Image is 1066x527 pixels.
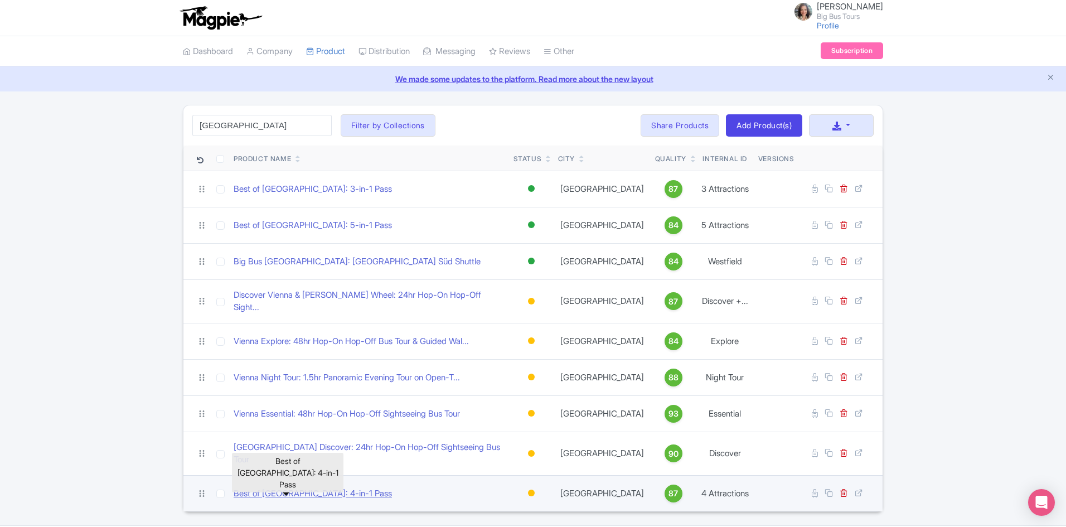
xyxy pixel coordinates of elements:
td: [GEOGRAPHIC_DATA] [554,475,651,511]
a: 87 [655,180,692,198]
a: Profile [817,21,839,30]
a: 84 [655,332,692,350]
td: [GEOGRAPHIC_DATA] [554,171,651,207]
a: [GEOGRAPHIC_DATA] Discover: 24hr Hop-On Hop-Off Sightseeing Bus Tour [234,441,505,466]
div: Active [526,253,537,269]
div: Quality [655,154,686,164]
td: 4 Attractions [696,475,754,511]
a: Best of [GEOGRAPHIC_DATA]: 3-in-1 Pass [234,183,392,196]
span: 87 [668,183,678,195]
a: 93 [655,405,692,423]
button: Close announcement [1046,72,1055,85]
a: Messaging [423,36,476,67]
div: Building [526,485,537,501]
input: Search product name, city, or interal id [192,115,332,136]
a: Reviews [489,36,530,67]
a: Vienna Essential: 48hr Hop-On Hop-Off Sightseeing Bus Tour [234,408,460,420]
span: 84 [668,255,679,268]
a: [PERSON_NAME] Big Bus Tours [788,2,883,20]
small: Big Bus Tours [817,13,883,20]
span: 84 [668,219,679,231]
td: Discover [696,432,754,475]
a: We made some updates to the platform. Read more about the new layout [7,73,1059,85]
div: Open Intercom Messenger [1028,489,1055,516]
button: Filter by Collections [341,114,435,137]
td: [GEOGRAPHIC_DATA] [554,207,651,243]
td: [GEOGRAPHIC_DATA] [554,432,651,475]
a: Distribution [358,36,410,67]
td: [GEOGRAPHIC_DATA] [554,243,651,279]
div: Building [526,405,537,422]
td: Westfield [696,243,754,279]
span: 90 [668,448,679,460]
a: 84 [655,216,692,234]
a: Share Products [641,114,719,137]
span: 93 [668,408,679,420]
th: Internal ID [696,146,754,171]
td: Night Tour [696,359,754,395]
a: Discover Vienna & [PERSON_NAME] Wheel: 24hr Hop-On Hop-Off Sight... [234,289,505,314]
td: Discover +... [696,279,754,323]
a: 87 [655,292,692,310]
a: Product [306,36,345,67]
a: Dashboard [183,36,233,67]
span: 88 [668,371,679,384]
a: Company [246,36,293,67]
div: Building [526,293,537,310]
span: [PERSON_NAME] [817,1,883,12]
a: Subscription [821,42,883,59]
a: 90 [655,444,692,462]
td: 3 Attractions [696,171,754,207]
a: 87 [655,485,692,502]
th: Versions [754,146,799,171]
span: 87 [668,487,678,500]
span: 87 [668,296,678,308]
a: Add Product(s) [726,114,802,137]
div: Product Name [234,154,291,164]
a: Vienna Night Tour: 1.5hr Panoramic Evening Tour on Open-T... [234,371,460,384]
a: Best of [GEOGRAPHIC_DATA]: 5-in-1 Pass [234,219,392,232]
div: Best of [GEOGRAPHIC_DATA]: 4-in-1 Pass [232,453,343,492]
td: [GEOGRAPHIC_DATA] [554,395,651,432]
a: 88 [655,369,692,386]
a: Big Bus [GEOGRAPHIC_DATA]: [GEOGRAPHIC_DATA] Süd Shuttle [234,255,481,268]
div: Active [526,181,537,197]
img: jfp7o2nd6rbrsspqilhl.jpg [794,3,812,21]
td: [GEOGRAPHIC_DATA] [554,279,651,323]
td: 5 Attractions [696,207,754,243]
td: Explore [696,323,754,359]
img: logo-ab69f6fb50320c5b225c76a69d11143b.png [177,6,264,30]
a: Other [544,36,574,67]
div: Active [526,217,537,233]
div: Building [526,333,537,349]
div: Status [513,154,542,164]
div: City [558,154,575,164]
a: Vienna Explore: 48hr Hop-On Hop-Off Bus Tour & Guided Wal... [234,335,469,348]
div: Building [526,369,537,385]
a: 84 [655,253,692,270]
span: 84 [668,335,679,347]
td: [GEOGRAPHIC_DATA] [554,323,651,359]
td: Essential [696,395,754,432]
div: Building [526,446,537,462]
td: [GEOGRAPHIC_DATA] [554,359,651,395]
